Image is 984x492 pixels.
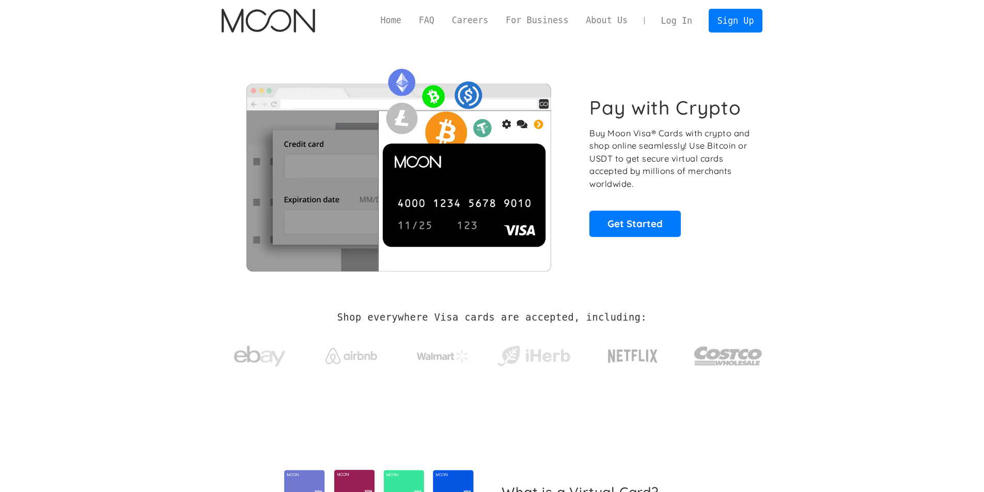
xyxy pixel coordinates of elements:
a: Sign Up [709,9,762,32]
a: Airbnb [313,338,389,369]
img: iHerb [495,343,572,370]
img: Costco [694,337,763,375]
a: Netflix [587,333,679,374]
a: Walmart [404,340,481,368]
a: home [222,9,315,33]
img: Walmart [417,350,468,362]
img: Airbnb [325,348,377,364]
a: ebay [222,330,299,378]
a: About Us [577,14,636,27]
a: Home [372,14,410,27]
a: For Business [497,14,577,27]
a: iHerb [495,332,572,375]
img: Netflix [607,343,659,369]
a: Get Started [589,211,681,236]
h1: Pay with Crypto [589,96,741,119]
img: Moon Logo [222,9,315,33]
a: Log In [652,9,701,32]
a: Careers [443,14,497,27]
img: Moon Cards let you spend your crypto anywhere Visa is accepted. [222,61,575,271]
p: Buy Moon Visa® Cards with crypto and shop online seamlessly! Use Bitcoin or USDT to get secure vi... [589,127,751,191]
a: FAQ [410,14,443,27]
img: ebay [234,340,286,373]
a: Costco [694,326,763,380]
h2: Shop everywhere Visa cards are accepted, including: [337,312,647,323]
